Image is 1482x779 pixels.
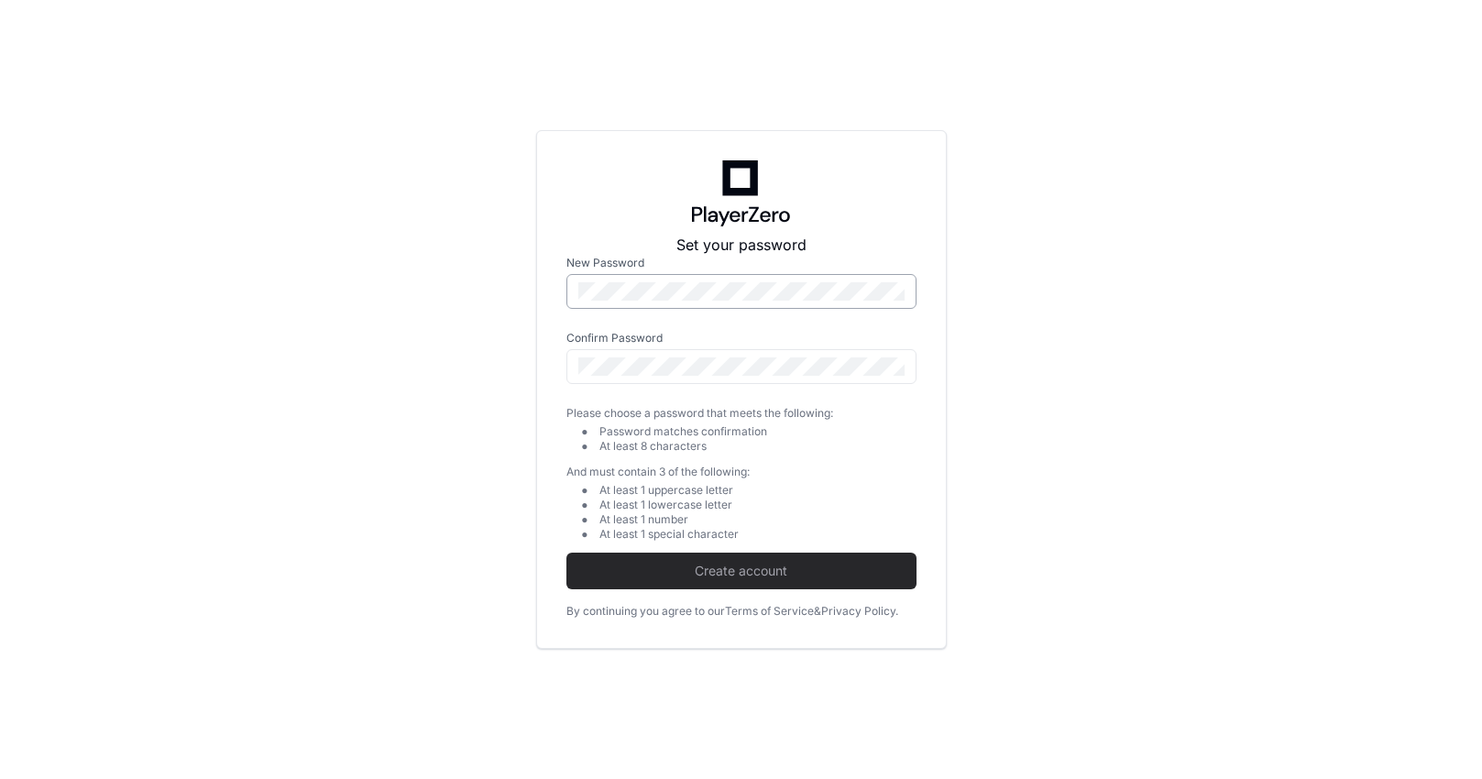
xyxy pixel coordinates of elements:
div: Please choose a password that meets the following: [566,406,917,421]
div: At least 8 characters [599,439,917,454]
label: New Password [566,256,917,270]
span: Create account [566,562,917,580]
div: And must contain 3 of the following: [566,465,917,479]
a: Terms of Service [725,604,814,619]
div: At least 1 number [599,512,917,527]
div: At least 1 special character [599,527,917,542]
div: At least 1 uppercase letter [599,483,917,498]
a: Privacy Policy. [821,604,898,619]
div: & [814,604,821,619]
div: At least 1 lowercase letter [599,498,917,512]
div: Password matches confirmation [599,424,917,439]
p: Set your password [566,234,917,256]
div: By continuing you agree to our [566,604,725,619]
button: Create account [566,553,917,589]
label: Confirm Password [566,331,917,346]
